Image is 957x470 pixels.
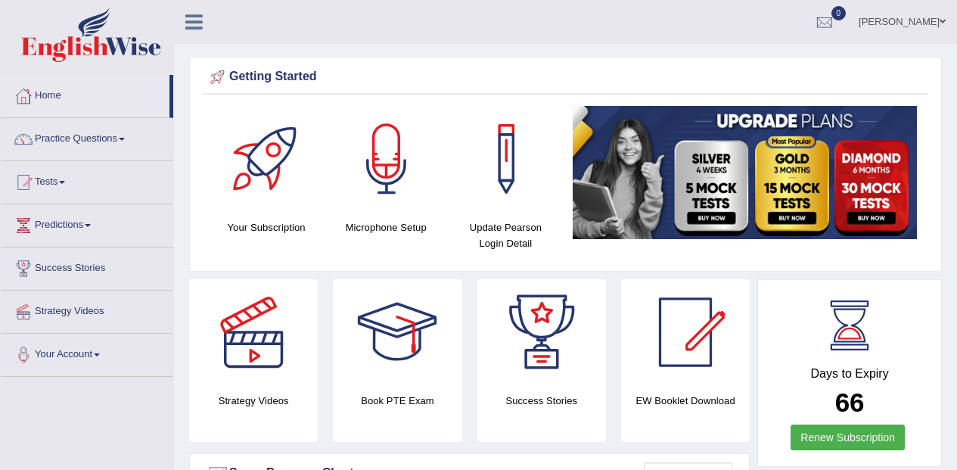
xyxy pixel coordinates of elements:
h4: Your Subscription [214,219,318,235]
a: Practice Questions [1,118,173,156]
h4: Update Pearson Login Detail [453,219,558,251]
a: Strategy Videos [1,291,173,328]
h4: Book PTE Exam [333,393,461,409]
h4: Days to Expiry [775,367,924,381]
a: Renew Subscription [791,425,905,450]
span: 0 [831,6,847,20]
h4: Strategy Videos [189,393,318,409]
a: Home [1,75,169,113]
a: Predictions [1,204,173,242]
a: Your Account [1,334,173,372]
div: Getting Started [207,66,924,89]
b: 66 [835,388,865,417]
img: small5.jpg [573,106,917,239]
a: Tests [1,161,173,199]
h4: Microphone Setup [334,219,438,235]
h4: Success Stories [477,393,606,409]
h4: EW Booklet Download [621,393,750,409]
a: Success Stories [1,247,173,285]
